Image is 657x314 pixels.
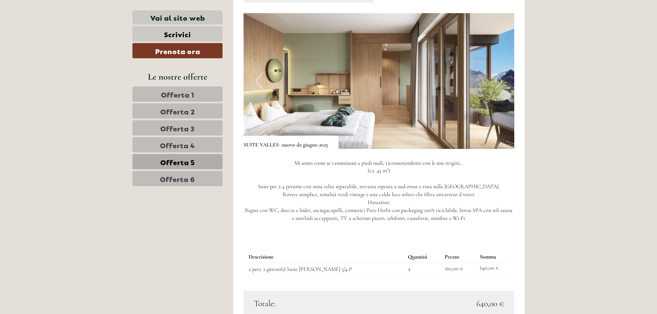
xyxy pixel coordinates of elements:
[132,26,223,41] a: Scrivici
[10,20,92,26] div: [GEOGRAPHIC_DATA]
[160,123,195,133] span: Offerta 3
[5,19,95,40] div: Buon giorno, come possiamo aiutarla?
[477,252,509,262] th: Somma
[132,43,223,58] a: Prenota ora
[405,252,442,262] th: Quantità
[476,298,504,310] span: 640,00 €
[244,13,515,149] img: image
[230,179,271,194] button: Invia
[160,174,195,183] span: Offerta 6
[160,157,195,166] span: Offerta 5
[445,265,463,272] span: 160,00 €
[244,159,515,222] p: Mi sento come se camminassi a piedi nudi, riconnettendomi con le mie origini… (ca. 45 m²) Suite p...
[160,106,195,116] span: Offerta 2
[249,252,406,262] th: Descrizione
[160,140,195,150] span: Offerta 4
[10,33,92,38] small: 15:34
[249,263,406,275] td: 2 pers. 2 giorno(i) Suite [PERSON_NAME] 3/4 P
[161,89,194,99] span: Offerta 1
[244,136,338,149] div: SUITE VALLES- nuovo da giugno 2025
[249,298,379,310] div: Totale:
[132,70,223,83] div: Le nostre offerte
[256,72,263,90] button: Previous
[132,10,223,24] a: Vai al sito web
[442,252,477,262] th: Prezzo
[477,263,509,275] td: 640,00 €
[405,263,442,275] td: 4
[120,5,151,17] div: venerdì
[495,72,502,90] button: Next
